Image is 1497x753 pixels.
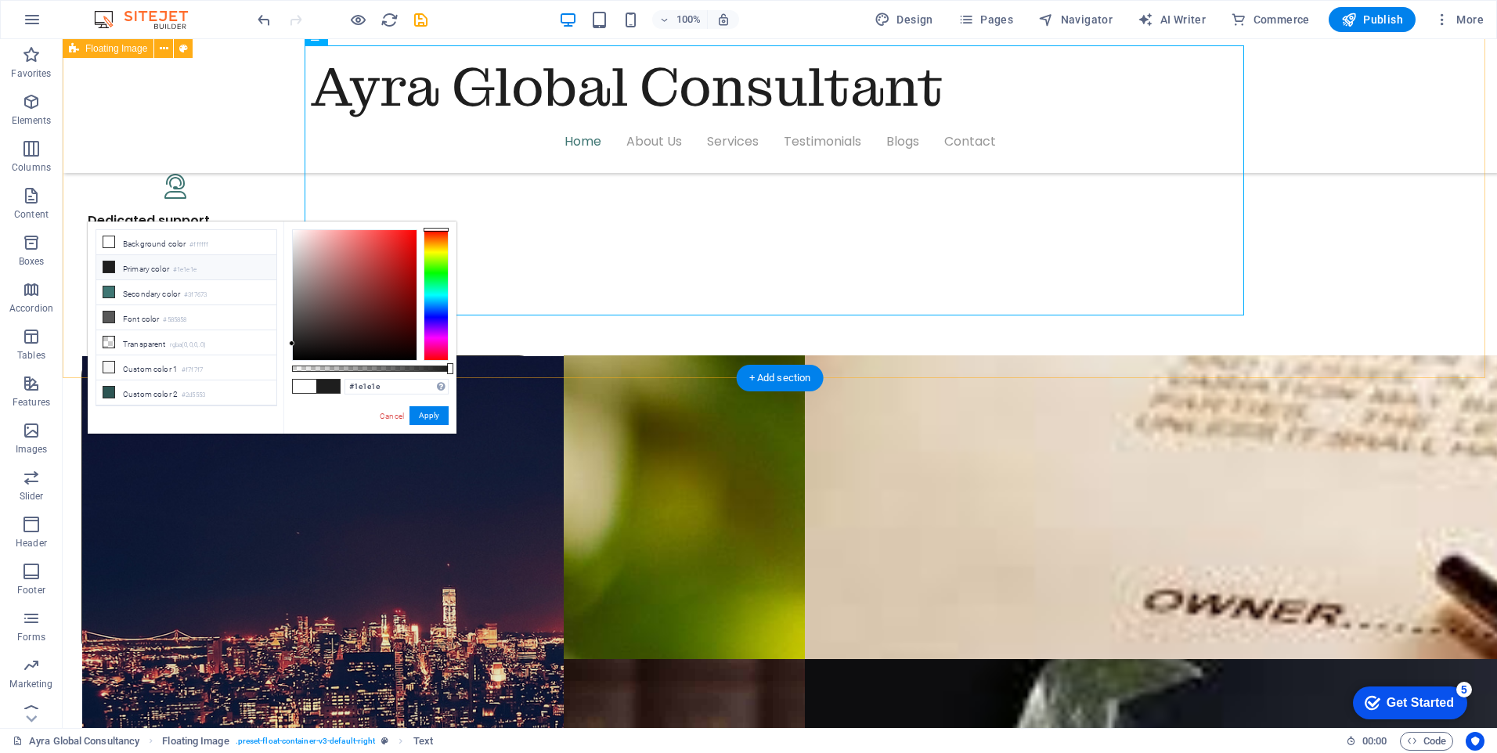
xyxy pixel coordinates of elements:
span: #ffffff [293,380,316,393]
h6: 100% [676,10,701,29]
span: 00 00 [1362,732,1387,751]
button: reload [380,10,399,29]
div: Design (Ctrl+Alt+Y) [868,7,940,32]
button: Usercentrics [1466,732,1484,751]
p: Footer [17,584,45,596]
span: Floating Image [85,44,147,53]
button: AI Writer [1131,7,1212,32]
p: Tables [17,349,45,362]
div: Get Started 5 items remaining, 0% complete [13,8,127,41]
small: rgba(0,0,0,.0) [170,340,207,351]
span: Pages [958,12,1013,27]
button: More [1428,7,1490,32]
p: Marketing [9,678,52,690]
li: Secondary color [96,280,276,305]
p: Accordion [9,302,53,315]
a: Cancel [378,410,406,422]
p: Slider [20,490,44,503]
p: Boxes [19,255,45,268]
div: + Add section [737,365,824,391]
span: Code [1407,732,1446,751]
span: : [1373,735,1376,747]
nav: breadcrumb [162,732,433,751]
i: Undo: Change background (Ctrl+Z) [255,11,273,29]
p: Forms [17,631,45,643]
p: Content [14,208,49,221]
button: Code [1400,732,1453,751]
div: 5 [116,3,132,19]
li: Custom color 1 [96,355,276,380]
span: Design [875,12,933,27]
span: . preset-float-container-v3-default-right [236,732,376,751]
button: Commerce [1225,7,1316,32]
small: #2d5553 [182,390,205,401]
p: Images [16,443,48,456]
li: Transparent [96,330,276,355]
p: Columns [12,161,51,174]
li: Custom color 2 [96,380,276,405]
span: Commerce [1231,12,1310,27]
small: #ffffff [189,240,208,250]
i: On resize automatically adjust zoom level to fit chosen device. [716,13,730,27]
button: Pages [952,7,1019,32]
p: Features [13,396,50,409]
button: Navigator [1032,7,1119,32]
span: Click to select. Double-click to edit [413,732,433,751]
button: undo [254,10,273,29]
p: Favorites [11,67,51,80]
a: Click to cancel selection. Double-click to open Pages [13,732,139,751]
div: Get Started [46,17,114,31]
button: Design [868,7,940,32]
button: 100% [652,10,708,29]
small: #3f7673 [184,290,207,301]
span: #1e1e1e [316,380,340,393]
span: More [1434,12,1484,27]
button: save [411,10,430,29]
span: AI Writer [1138,12,1206,27]
p: Header [16,537,47,549]
small: #585858 [163,315,186,326]
i: Save (Ctrl+S) [412,11,430,29]
button: Publish [1329,7,1416,32]
small: #f7f7f7 [182,365,203,376]
img: Editor Logo [90,10,207,29]
li: Primary color [96,255,276,280]
i: Reload page [381,11,399,29]
span: Click to select. Double-click to edit [162,732,229,751]
button: Click here to leave preview mode and continue editing [348,10,367,29]
span: Publish [1341,12,1403,27]
p: Elements [12,114,52,127]
li: Background color [96,230,276,255]
span: Navigator [1038,12,1113,27]
li: Font color [96,305,276,330]
button: Apply [409,406,449,425]
small: #1e1e1e [173,265,197,276]
i: This element is a customizable preset [381,737,388,745]
h6: Session time [1346,732,1387,751]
